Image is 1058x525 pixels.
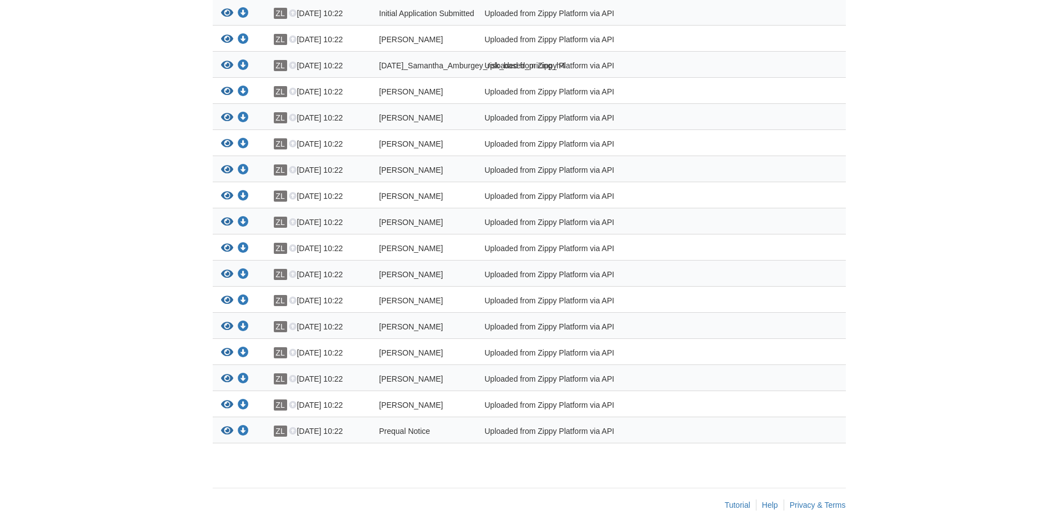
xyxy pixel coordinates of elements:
[379,9,474,18] span: Initial Application Submitted
[477,399,740,414] div: Uploaded from Zippy Platform via API
[238,218,249,227] a: Download Samantha_Amburgey_true_and_correct_consent
[477,112,740,127] div: Uploaded from Zippy Platform via API
[221,399,233,411] button: View Samantha_Amburgey_privacy_notice
[379,61,565,70] span: [DATE]_Samantha_Amburgey_risk_based_pricing_h4
[274,399,287,411] span: ZL
[477,269,740,283] div: Uploaded from Zippy Platform via API
[274,164,287,176] span: ZL
[477,191,740,205] div: Uploaded from Zippy Platform via API
[238,166,249,175] a: Download Aaron_Rouse_esign_consent
[725,501,750,509] a: Tutorial
[379,139,443,148] span: [PERSON_NAME]
[221,34,233,46] button: View Samantha_Amburgey_credit_authorization
[289,244,343,253] span: [DATE] 10:22
[477,373,740,388] div: Uploaded from Zippy Platform via API
[477,164,740,179] div: Uploaded from Zippy Platform via API
[221,164,233,176] button: View Aaron_Rouse_esign_consent
[477,347,740,362] div: Uploaded from Zippy Platform via API
[379,322,443,331] span: [PERSON_NAME]
[289,296,343,305] span: [DATE] 10:22
[289,61,343,70] span: [DATE] 10:22
[238,401,249,410] a: Download Samantha_Amburgey_privacy_notice
[289,348,343,357] span: [DATE] 10:22
[379,218,443,227] span: [PERSON_NAME]
[477,138,740,153] div: Uploaded from Zippy Platform via API
[238,349,249,358] a: Download Aaron_Rouse_joint_credit
[221,60,233,72] button: View 08-08-2025_Samantha_Amburgey_risk_based_pricing_h4
[289,113,343,122] span: [DATE] 10:22
[274,112,287,123] span: ZL
[221,86,233,98] button: View Samantha_Amburgey_terms_of_use
[379,35,443,44] span: [PERSON_NAME]
[289,401,343,409] span: [DATE] 10:22
[238,9,249,18] a: Download Initial Application Submitted
[289,35,343,44] span: [DATE] 10:22
[274,8,287,19] span: ZL
[477,60,740,74] div: Uploaded from Zippy Platform via API
[238,140,249,149] a: Download Samantha_Amburgey_sms_consent
[274,34,287,45] span: ZL
[762,501,778,509] a: Help
[221,217,233,228] button: View Samantha_Amburgey_true_and_correct_consent
[477,243,740,257] div: Uploaded from Zippy Platform via API
[477,86,740,101] div: Uploaded from Zippy Platform via API
[289,166,343,174] span: [DATE] 10:22
[238,244,249,253] a: Download Aaron_Rouse_sms_consent
[221,347,233,359] button: View Aaron_Rouse_joint_credit
[790,501,846,509] a: Privacy & Terms
[238,62,249,71] a: Download 08-08-2025_Samantha_Amburgey_risk_based_pricing_h4
[379,270,443,279] span: [PERSON_NAME]
[238,36,249,44] a: Download Samantha_Amburgey_credit_authorization
[221,373,233,385] button: View Samantha_Amburgey_joint_credit
[221,138,233,150] button: View Samantha_Amburgey_sms_consent
[477,217,740,231] div: Uploaded from Zippy Platform via API
[238,114,249,123] a: Download Aaron_Rouse_credit_authorization
[379,401,443,409] span: [PERSON_NAME]
[379,427,430,436] span: Prequal Notice
[289,192,343,201] span: [DATE] 10:22
[379,87,443,96] span: [PERSON_NAME]
[238,192,249,201] a: Download Aaron_Rouse_terms_of_use
[221,269,233,281] button: View Aaron_Rouse_true_and_correct_consent
[221,295,233,307] button: View Samantha_Amburgey_esign_consent
[221,112,233,124] button: View Aaron_Rouse_credit_authorization
[289,322,343,331] span: [DATE] 10:22
[274,295,287,306] span: ZL
[289,139,343,148] span: [DATE] 10:22
[274,426,287,437] span: ZL
[477,8,740,22] div: Uploaded from Zippy Platform via API
[221,8,233,19] button: View Initial Application Submitted
[274,243,287,254] span: ZL
[221,321,233,333] button: View Aaron_Rouse_privacy_notice
[274,60,287,71] span: ZL
[477,295,740,309] div: Uploaded from Zippy Platform via API
[477,426,740,440] div: Uploaded from Zippy Platform via API
[379,296,443,305] span: [PERSON_NAME]
[379,348,443,357] span: [PERSON_NAME]
[379,244,443,253] span: [PERSON_NAME]
[274,373,287,384] span: ZL
[238,427,249,436] a: Download Prequal Notice
[379,374,443,383] span: [PERSON_NAME]
[379,113,443,122] span: [PERSON_NAME]
[221,426,233,437] button: View Prequal Notice
[477,34,740,48] div: Uploaded from Zippy Platform via API
[379,192,443,201] span: [PERSON_NAME]
[274,347,287,358] span: ZL
[274,138,287,149] span: ZL
[289,9,343,18] span: [DATE] 10:22
[289,87,343,96] span: [DATE] 10:22
[289,270,343,279] span: [DATE] 10:22
[238,323,249,332] a: Download Aaron_Rouse_privacy_notice
[274,269,287,280] span: ZL
[238,375,249,384] a: Download Samantha_Amburgey_joint_credit
[477,321,740,336] div: Uploaded from Zippy Platform via API
[238,297,249,306] a: Download Samantha_Amburgey_esign_consent
[238,88,249,97] a: Download Samantha_Amburgey_terms_of_use
[289,427,343,436] span: [DATE] 10:22
[274,321,287,332] span: ZL
[289,218,343,227] span: [DATE] 10:22
[379,166,443,174] span: [PERSON_NAME]
[238,271,249,279] a: Download Aaron_Rouse_true_and_correct_consent
[274,191,287,202] span: ZL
